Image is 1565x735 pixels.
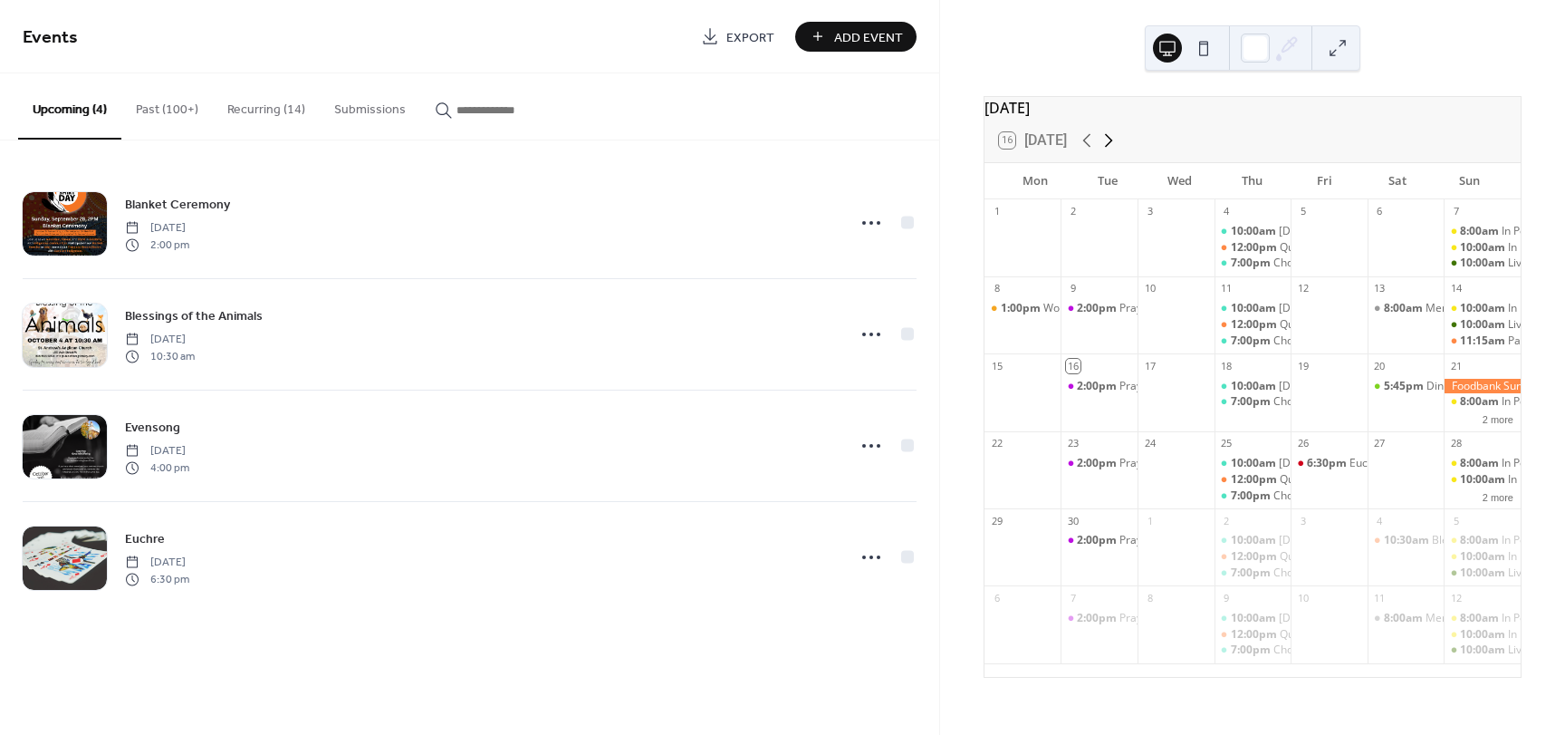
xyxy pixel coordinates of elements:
[990,514,1003,527] div: 29
[1434,163,1506,199] div: Sun
[1215,256,1291,271] div: Choir Practice
[1444,472,1521,488] div: In Person Worship 10 AM
[1444,643,1521,658] div: Livestream 10am Service
[999,163,1071,199] div: Mon
[125,417,180,438] a: Evensong
[1460,301,1508,316] span: 10:00am
[1231,394,1273,410] span: 7:00pm
[1460,456,1502,471] span: 8:00am
[1215,488,1291,504] div: Choir Practice
[320,73,420,138] button: Submissions
[1449,437,1463,450] div: 28
[1444,256,1521,271] div: Livestream 10am Service
[125,443,189,459] span: [DATE]
[1460,627,1508,643] span: 10:00am
[1215,240,1291,256] div: Quiet Time
[1460,549,1508,565] span: 10:00am
[1432,533,1555,548] div: Blessings of the Animals
[1273,334,1344,349] div: Choir Practice
[1119,379,1186,394] div: Prayer Shawl
[1296,514,1310,527] div: 3
[1215,301,1291,316] div: Bible Study
[1279,533,1429,548] div: [DEMOGRAPHIC_DATA] Study
[1368,611,1445,626] div: Men's Breakfast
[1426,379,1525,394] div: Dinner and a Movie
[125,196,230,215] span: Blanket Ceremony
[1460,240,1508,256] span: 10:00am
[213,73,320,138] button: Recurring (14)
[1231,549,1280,565] span: 12:00pm
[1444,394,1521,410] div: In Person Worship 8 AM
[1215,317,1291,333] div: Quiet Time
[1361,163,1434,199] div: Sat
[1444,317,1521,333] div: Livestream 10am Service
[125,332,195,348] span: [DATE]
[125,528,165,549] a: Euchre
[1077,301,1119,316] span: 2:00pm
[1220,437,1234,450] div: 25
[1444,240,1521,256] div: In Person Worship 10 AM
[1296,359,1310,372] div: 19
[1220,205,1234,218] div: 4
[125,348,195,364] span: 10:30 am
[1215,224,1291,239] div: Bible Study
[990,591,1003,604] div: 6
[1279,379,1429,394] div: [DEMOGRAPHIC_DATA] Study
[1231,488,1273,504] span: 7:00pm
[1215,549,1291,565] div: Quiet Time
[1143,514,1157,527] div: 1
[125,305,263,326] a: Blessings of the Animals
[1384,379,1426,394] span: 5:45pm
[1280,627,1335,643] div: Quiet Time
[1273,256,1344,271] div: Choir Practice
[125,237,189,253] span: 2:00 pm
[1273,488,1344,504] div: Choir Practice
[1231,611,1279,626] span: 10:00am
[125,307,263,326] span: Blessings of the Animals
[1143,591,1157,604] div: 8
[1449,591,1463,604] div: 12
[1231,643,1273,658] span: 7:00pm
[1368,379,1445,394] div: Dinner and a Movie
[990,437,1003,450] div: 22
[1460,317,1508,333] span: 10:00am
[1460,472,1508,488] span: 10:00am
[1279,301,1429,316] div: [DEMOGRAPHIC_DATA] Study
[1066,282,1080,295] div: 9
[1444,627,1521,643] div: In Person Worship 10 AM
[23,20,78,55] span: Events
[1280,240,1335,256] div: Quiet Time
[1460,334,1508,349] span: 11:15am
[1220,282,1234,295] div: 11
[1368,533,1445,548] div: Blessings of the Animals
[1231,224,1279,239] span: 10:00am
[1215,611,1291,626] div: Bible Study
[1077,611,1119,626] span: 2:00pm
[1231,379,1279,394] span: 10:00am
[1373,282,1387,295] div: 13
[125,571,189,587] span: 6:30 pm
[1143,437,1157,450] div: 24
[795,22,917,52] a: Add Event
[1220,359,1234,372] div: 18
[1066,591,1080,604] div: 7
[1449,359,1463,372] div: 21
[990,205,1003,218] div: 1
[1215,627,1291,643] div: Quiet Time
[1215,472,1291,488] div: Quiet Time
[1460,566,1508,581] span: 10:00am
[1119,456,1186,471] div: Prayer Shawl
[1373,437,1387,450] div: 27
[1296,437,1310,450] div: 26
[1119,611,1186,626] div: Prayer Shawl
[990,359,1003,372] div: 15
[1280,472,1335,488] div: Quiet Time
[1373,591,1387,604] div: 11
[1280,317,1335,333] div: Quiet Time
[1231,256,1273,271] span: 7:00pm
[1071,163,1144,199] div: Tue
[121,73,213,138] button: Past (100+)
[1279,224,1429,239] div: [DEMOGRAPHIC_DATA] Study
[1373,359,1387,372] div: 20
[1444,549,1521,565] div: In Person Worship 10 AM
